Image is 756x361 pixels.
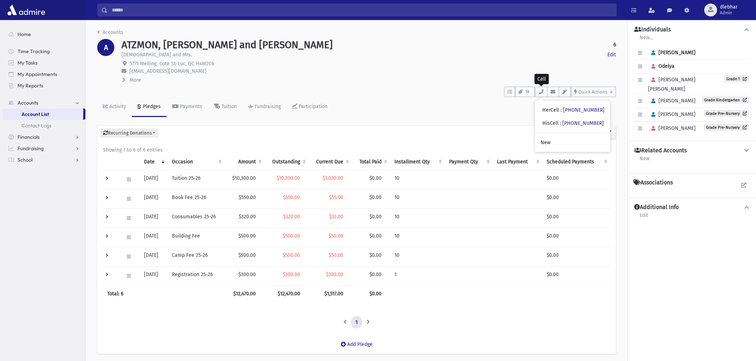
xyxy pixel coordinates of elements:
span: Financials [18,134,40,140]
span: Admin [720,10,737,16]
th: Scheduled Payments: activate to sort column ascending [542,154,610,170]
span: $320.00 [283,214,300,220]
div: Pledges [141,103,161,110]
span: More [130,77,141,83]
td: Consumables 25-26 [168,208,225,228]
span: $500.00 [283,252,300,258]
td: $0.00 [542,247,610,266]
td: $0.00 [542,266,610,285]
span: $550.00 [283,194,300,200]
span: My Reports [18,82,43,89]
span: Accounts [18,100,38,106]
th: $12,470.00 [225,285,264,302]
span: [PERSON_NAME] [648,98,696,104]
a: Pledges [132,97,166,117]
th: $12,470.00 [264,285,309,302]
td: $320.00 [225,208,264,228]
span: Fundraising [18,145,44,152]
h4: Individuals [634,26,671,34]
span: [PERSON_NAME] [648,125,696,131]
button: 16 [515,87,535,97]
a: Edit [639,211,648,224]
span: Home [18,31,31,37]
td: [DATE] [140,228,168,247]
span: $50.00 [329,252,343,258]
span: $10,300.00 [277,175,300,181]
div: Activity [108,103,126,110]
td: Camp Fee 25-26 [168,247,225,266]
div: Showing 1 to 6 of 6 entries [103,146,610,154]
td: $0.00 [542,170,610,189]
button: Quick Actions [571,87,616,97]
td: 10 [390,189,445,208]
a: Add Pledge [335,336,378,353]
th: Current Due: activate to sort column ascending [309,154,352,170]
a: Payments [166,97,208,117]
td: 10 [390,170,445,189]
a: Home [3,29,85,40]
a: My Appointments [3,68,85,80]
td: $10,300.00 [225,170,264,189]
div: Participation [297,103,328,110]
div: Tuition [220,103,237,110]
span: [PERSON_NAME] [648,111,696,117]
a: Fundraising [243,97,287,117]
nav: breadcrumb [97,29,123,39]
div: Call [534,74,549,84]
button: Recurring Donations [100,128,158,138]
a: New... [639,34,653,46]
th: Outstanding: activate to sort column ascending [264,154,309,170]
div: A [97,39,114,56]
span: $1,030.00 [323,175,343,181]
td: Building Fee [168,228,225,247]
a: New [639,154,650,167]
a: Contact Logs [3,120,85,131]
th: $0.00 [352,285,390,302]
a: Participation [287,97,333,117]
a: Grade 1 [724,75,749,82]
span: $500.00 [283,233,300,239]
h1: ATZMON, [PERSON_NAME] and [PERSON_NAME] [121,39,333,51]
td: [DATE] [140,266,168,285]
a: Time Tracking [3,46,85,57]
button: More [121,76,142,84]
td: 10 [390,228,445,247]
td: $0.00 [542,228,610,247]
td: Tuition 25-26 [168,170,225,189]
span: [EMAIL_ADDRESS][DOMAIN_NAME] [129,68,207,74]
span: Quick Actions [578,89,607,95]
span: $0.00 [369,271,382,278]
td: [DATE] [140,170,168,189]
td: $500.00 [225,247,264,266]
span: $0.00 [369,252,382,258]
th: Last Payment: activate to sort column ascending [493,154,542,170]
a: [PHONE_NUMBER] [563,107,605,113]
a: My Reports [3,80,85,91]
td: [DATE] [140,189,168,208]
a: Accounts [97,29,123,35]
h4: Related Accounts [634,147,687,154]
span: 5771 Melling [130,61,156,67]
span: [PERSON_NAME] [648,50,696,56]
td: 10 [390,208,445,228]
span: My Appointments [18,71,57,77]
span: 16 [523,89,532,95]
div: Payments [179,103,202,110]
span: $300.00 [326,271,343,278]
a: New [535,136,610,149]
strong: 6 [613,41,616,49]
span: : [561,107,562,113]
span: Time Tracking [18,48,50,55]
p: [DEMOGRAPHIC_DATA] and Mrs. [121,51,192,59]
td: Registration 25-26 [168,266,225,285]
span: Odelya [648,63,675,69]
th: Installment Qty: activate to sort column ascending [390,154,445,170]
a: Grade Pre-Nursery [704,124,749,131]
th: Total: 6 [103,285,225,302]
th: Payment Qty: activate to sort column ascending [445,154,493,170]
td: 1 [390,266,445,285]
td: Book Fee 25-26 [168,189,225,208]
button: Related Accounts [633,147,750,154]
span: My Tasks [18,60,38,66]
button: Additional Info [633,204,750,211]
